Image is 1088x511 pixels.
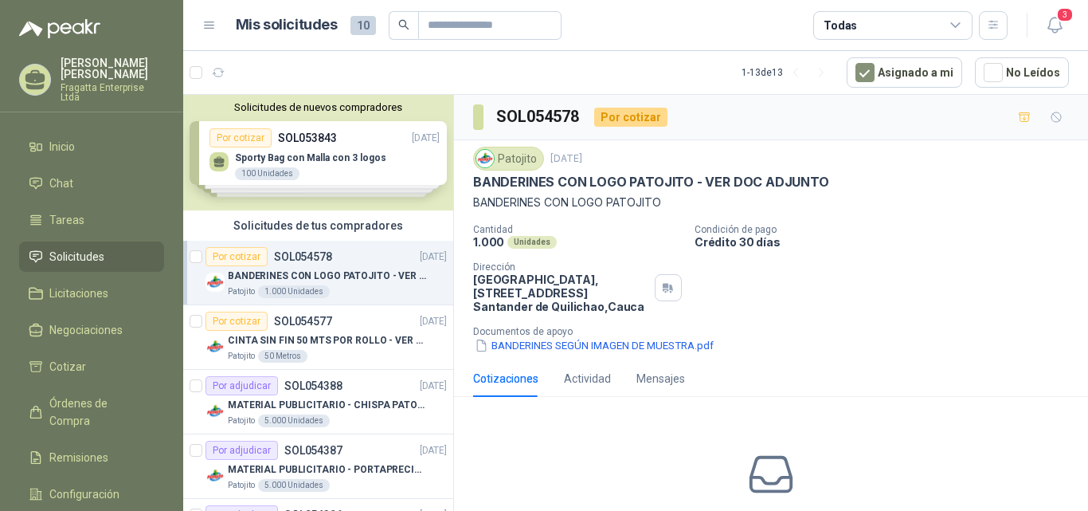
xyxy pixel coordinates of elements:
div: Actividad [564,370,611,387]
p: Crédito 30 días [695,235,1082,249]
a: Solicitudes [19,242,164,272]
h3: SOL054578 [496,104,581,129]
span: Solicitudes [49,248,104,265]
p: [DATE] [420,379,447,394]
a: Órdenes de Compra [19,388,164,436]
p: Patojito [228,479,255,492]
p: BANDERINES CON LOGO PATOJITO - VER DOC ADJUNTO [473,174,829,191]
a: Por adjudicarSOL054388[DATE] Company LogoMATERIAL PUBLICITARIO - CHISPA PATOJITO VER ADJUNTOPatoj... [183,370,453,434]
a: Por cotizarSOL054578[DATE] Company LogoBANDERINES CON LOGO PATOJITO - VER DOC ADJUNTOPatojito1.00... [183,241,453,305]
span: 3 [1056,7,1074,22]
a: Por cotizarSOL054577[DATE] Company LogoCINTA SIN FIN 50 MTS POR ROLLO - VER DOC ADJUNTOPatojito50... [183,305,453,370]
h1: Mis solicitudes [236,14,338,37]
span: 10 [350,16,376,35]
a: Remisiones [19,442,164,473]
button: Asignado a mi [847,57,962,88]
div: 1.000 Unidades [258,285,330,298]
p: [DATE] [550,151,582,167]
p: [DATE] [420,443,447,458]
img: Company Logo [476,150,494,167]
p: [PERSON_NAME] [PERSON_NAME] [61,57,164,80]
div: Mensajes [636,370,685,387]
a: Tareas [19,205,164,235]
div: Cotizaciones [473,370,538,387]
p: Patojito [228,350,255,363]
a: Inicio [19,132,164,162]
span: Licitaciones [49,285,108,302]
p: 1.000 [473,235,504,249]
a: Licitaciones [19,278,164,309]
span: Configuración [49,485,119,503]
p: Documentos de apoyo [473,326,1082,337]
p: [DATE] [420,250,447,265]
div: Patojito [473,147,544,171]
p: SOL054387 [284,445,342,456]
p: SOL054577 [274,316,332,327]
button: Solicitudes de nuevos compradores [190,101,447,113]
p: Cantidad [473,224,682,235]
p: Patojito [228,415,255,427]
div: 1 - 13 de 13 [742,60,834,85]
span: Inicio [49,138,75,155]
p: [GEOGRAPHIC_DATA], [STREET_ADDRESS] Santander de Quilichao , Cauca [473,273,648,313]
p: [DATE] [420,314,447,329]
div: Por cotizar [205,312,268,331]
p: Patojito [228,285,255,298]
span: Órdenes de Compra [49,395,149,430]
p: Dirección [473,261,648,273]
div: Por adjudicar [205,441,278,460]
div: Por cotizar [594,108,667,127]
a: Cotizar [19,352,164,382]
img: Company Logo [205,402,225,421]
span: Negociaciones [49,321,123,339]
button: No Leídos [975,57,1069,88]
div: Por cotizar [205,247,268,266]
a: Negociaciones [19,315,164,345]
span: search [398,19,409,30]
p: Fragatta Enterprise Ltda [61,83,164,102]
p: Condición de pago [695,224,1082,235]
button: 3 [1040,11,1069,40]
button: BANDERINES SEGÚN IMAGEN DE MUESTRA.pdf [473,337,715,354]
a: Configuración [19,479,164,509]
span: Remisiones [49,449,108,466]
p: BANDERINES CON LOGO PATOJITO - VER DOC ADJUNTO [228,269,426,284]
span: Tareas [49,211,84,229]
div: 50 Metros [258,350,307,363]
div: Por adjudicar [205,376,278,395]
div: Todas [824,17,857,34]
div: Unidades [507,236,557,249]
p: BANDERINES CON LOGO PATOJITO [473,194,1069,211]
p: MATERIAL PUBLICITARIO - PORTAPRECIOS VER ADJUNTO [228,462,426,478]
p: MATERIAL PUBLICITARIO - CHISPA PATOJITO VER ADJUNTO [228,398,426,413]
div: Solicitudes de tus compradores [183,210,453,241]
a: Chat [19,168,164,199]
span: Chat [49,175,73,192]
div: 5.000 Unidades [258,479,330,492]
img: Company Logo [205,466,225,485]
img: Logo peakr [19,19,100,38]
img: Company Logo [205,273,225,292]
p: SOL054388 [284,380,342,391]
img: Company Logo [205,337,225,356]
a: Por adjudicarSOL054387[DATE] Company LogoMATERIAL PUBLICITARIO - PORTAPRECIOS VER ADJUNTOPatojito... [183,434,453,499]
div: 5.000 Unidades [258,415,330,427]
p: CINTA SIN FIN 50 MTS POR ROLLO - VER DOC ADJUNTO [228,333,426,348]
p: SOL054578 [274,251,332,262]
div: Solicitudes de nuevos compradoresPor cotizarSOL053843[DATE] Sporty Bag con Malla con 3 logos100 U... [183,95,453,210]
span: Cotizar [49,358,86,375]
